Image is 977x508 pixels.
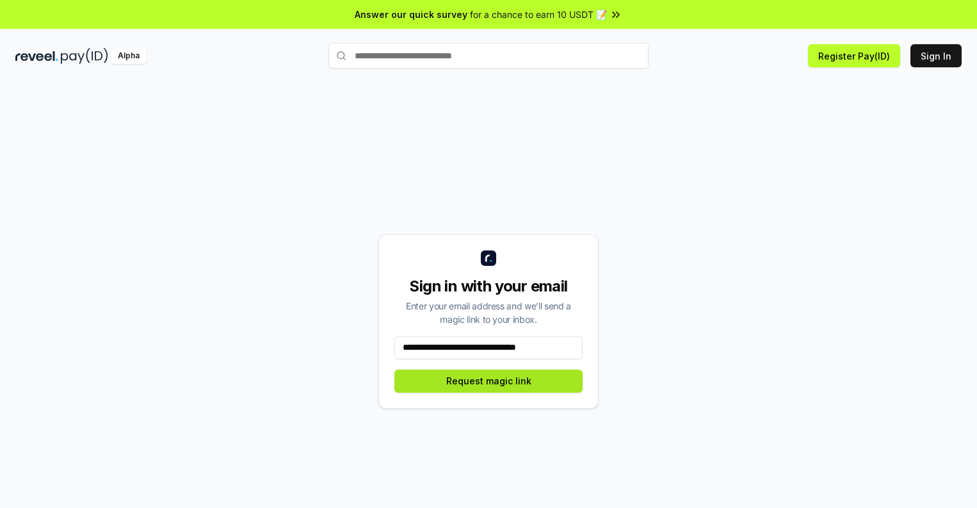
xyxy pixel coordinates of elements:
img: logo_small [481,250,496,266]
div: Enter your email address and we’ll send a magic link to your inbox. [394,299,583,326]
div: Alpha [111,48,147,64]
span: for a chance to earn 10 USDT 📝 [470,8,607,21]
img: reveel_dark [15,48,58,64]
img: pay_id [61,48,108,64]
span: Answer our quick survey [355,8,467,21]
div: Sign in with your email [394,276,583,297]
button: Request magic link [394,370,583,393]
button: Sign In [910,44,962,67]
button: Register Pay(ID) [808,44,900,67]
